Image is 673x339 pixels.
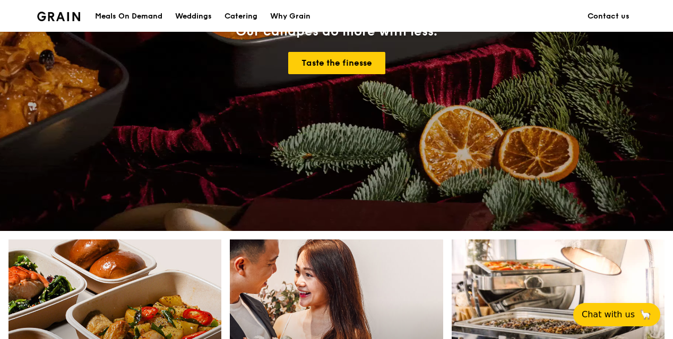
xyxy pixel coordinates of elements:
a: Contact us [581,1,636,32]
div: Catering [225,1,257,32]
a: Why Grain [264,1,317,32]
button: Chat with us🦙 [573,303,660,326]
span: Chat with us [582,308,635,321]
img: Grain [37,12,80,21]
a: Weddings [169,1,218,32]
span: 🦙 [639,308,652,321]
a: Catering [218,1,264,32]
div: Why Grain [270,1,310,32]
a: Taste the finesse [288,52,385,74]
div: Weddings [175,1,212,32]
div: Meals On Demand [95,1,162,32]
